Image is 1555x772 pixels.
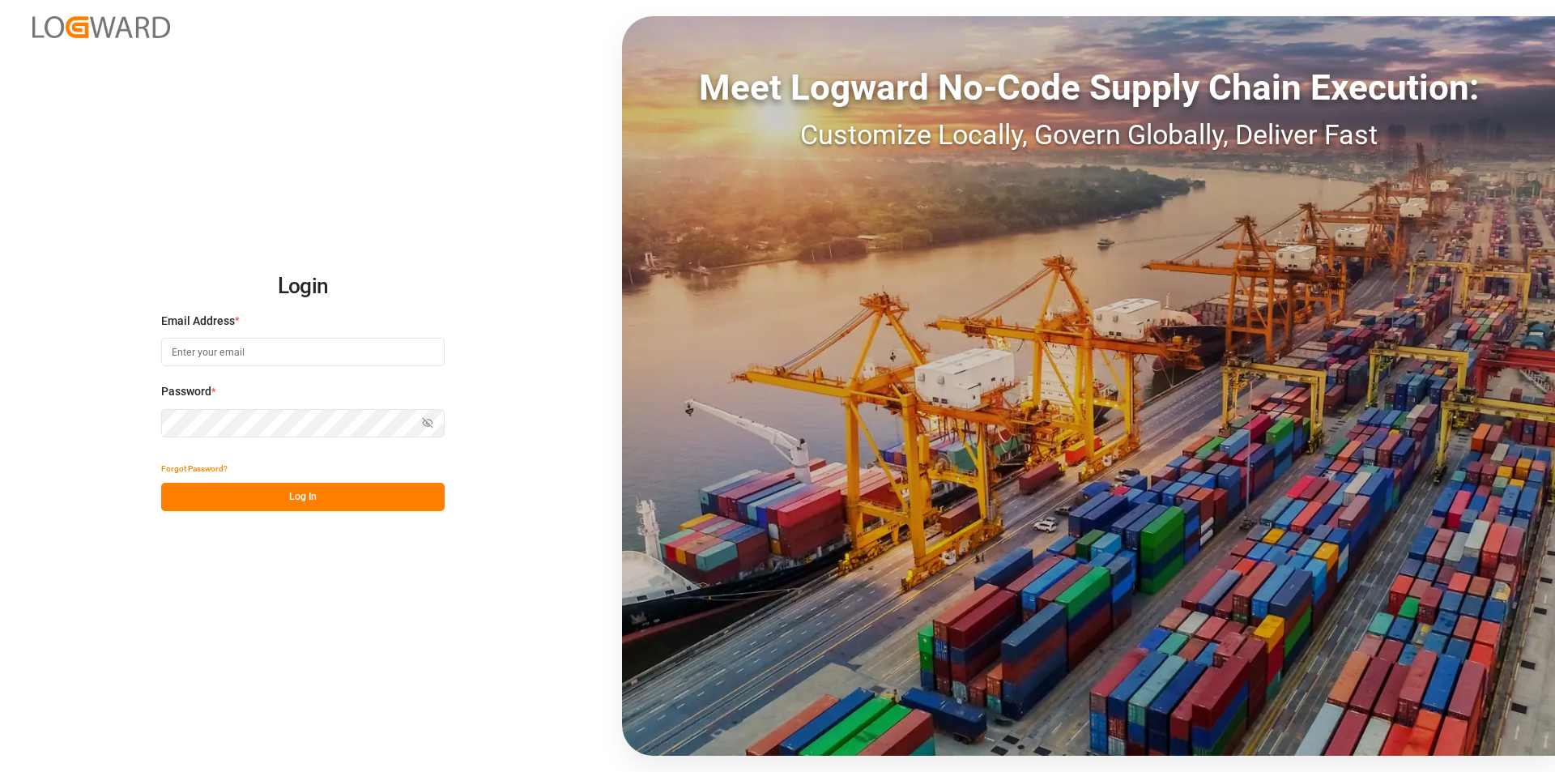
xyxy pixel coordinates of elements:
[161,383,211,400] span: Password
[32,16,170,38] img: Logward_new_orange.png
[161,454,228,483] button: Forgot Password?
[161,338,445,366] input: Enter your email
[622,114,1555,156] div: Customize Locally, Govern Globally, Deliver Fast
[622,61,1555,114] div: Meet Logward No-Code Supply Chain Execution:
[161,261,445,313] h2: Login
[161,313,235,330] span: Email Address
[161,483,445,511] button: Log In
